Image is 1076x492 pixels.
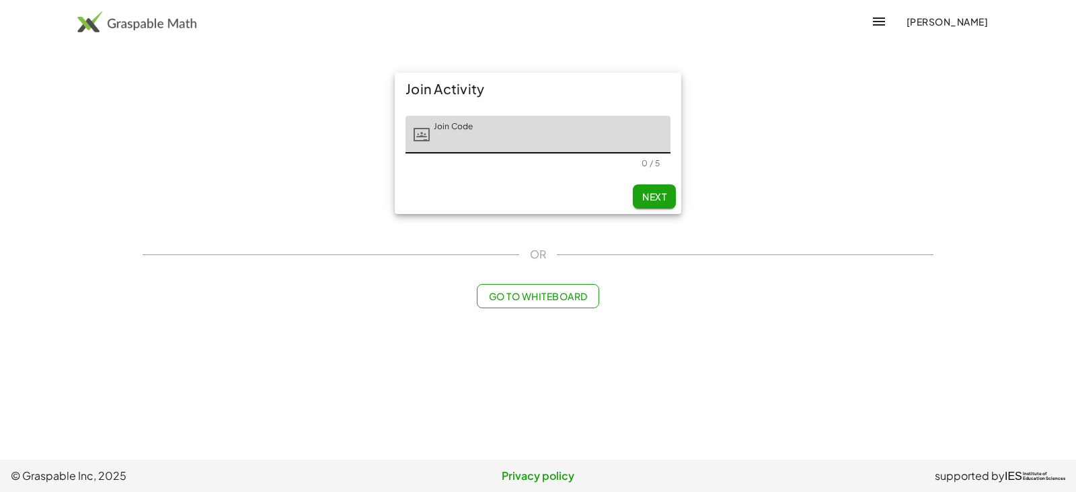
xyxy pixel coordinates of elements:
[633,184,676,209] button: Next
[906,15,988,28] span: [PERSON_NAME]
[1005,470,1022,483] span: IES
[895,9,999,34] button: [PERSON_NAME]
[1005,468,1065,484] a: IESInstitute ofEducation Sciences
[530,246,546,262] span: OR
[488,290,587,302] span: Go to Whiteboard
[1023,472,1065,481] span: Institute of Education Sciences
[642,158,660,168] div: 0 / 5
[362,468,714,484] a: Privacy policy
[642,190,666,203] span: Next
[477,284,599,308] button: Go to Whiteboard
[11,468,362,484] span: © Graspable Inc, 2025
[395,73,681,105] div: Join Activity
[935,468,1005,484] span: supported by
